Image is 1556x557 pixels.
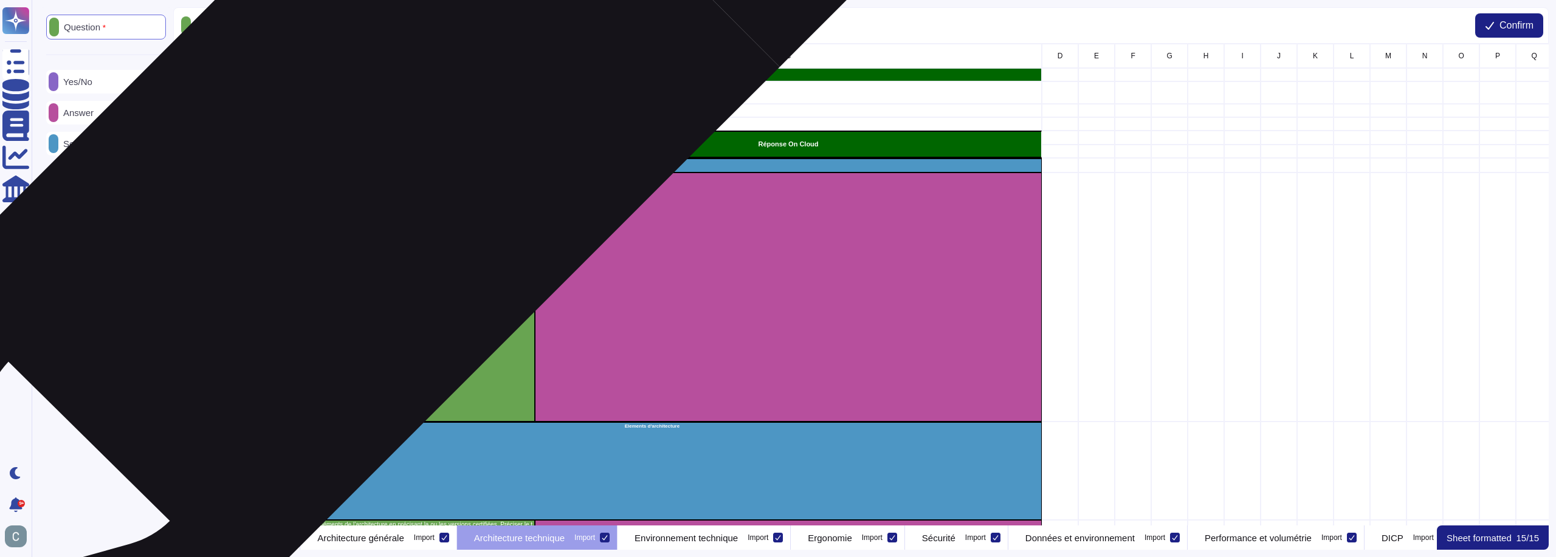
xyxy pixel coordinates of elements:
[414,534,435,541] div: Import
[219,293,261,300] p: 1
[191,21,232,30] p: Question
[1145,534,1165,541] div: Import
[537,141,1040,148] p: Réponse On Cloud
[173,117,217,131] div: 4
[46,224,61,231] p: Tool:
[1241,52,1243,60] span: I
[5,525,27,547] img: user
[264,424,1040,429] p: Elements d'architecture
[1385,52,1391,60] span: M
[264,174,533,186] p: Présenter un schéma global de l’ensemble des éléments de l’architecture (serveurs, clients, bases...
[264,141,533,148] p: Activités
[173,44,1549,525] div: grid
[635,533,738,542] p: Environnement technique
[1499,21,1534,30] span: Confirm
[1025,533,1135,542] p: Données et environnement
[58,139,94,148] p: Section
[173,81,217,104] div: 2
[264,70,1040,77] p: ARCHITECTURE TECHNIQUE
[922,533,955,542] p: Sécurité
[496,21,540,30] p: Autoformat
[1277,52,1281,60] span: J
[396,52,401,60] span: B
[1516,533,1539,542] p: 15 / 15
[46,186,100,193] p: Additional steps:
[200,533,247,542] p: Introduction
[786,52,791,60] span: C
[1131,52,1135,60] span: F
[1203,52,1209,60] span: H
[1447,533,1512,542] p: Sheet formatted
[1458,52,1464,60] span: O
[257,534,278,541] div: Import
[862,534,883,541] div: Import
[58,108,94,117] p: Answer
[574,534,595,541] div: Import
[173,131,217,145] div: 5
[748,534,768,541] div: Import
[173,68,217,81] div: 1
[58,243,90,252] p: Eraser
[1205,533,1312,542] p: Performance et volumétrie
[1058,52,1063,60] span: D
[173,158,217,173] div: 7
[173,145,217,158] div: 6
[58,77,92,86] p: Yes/No
[264,522,533,540] p: Décrire chacun des éléments de l’architecture en précisant la ou les versions certifiées. Précise...
[237,52,242,60] span: A
[1382,533,1403,542] p: DICP
[1495,52,1500,60] span: P
[1531,52,1537,60] span: Q
[173,104,217,117] div: 3
[59,22,106,32] p: Question
[965,534,986,541] div: Import
[18,500,25,507] div: 9+
[317,533,404,542] p: Architecture générale
[264,160,1040,165] p: Schéma global
[1166,52,1172,60] span: G
[474,533,565,542] p: Architecture technique
[284,21,359,30] div: Select similar cells
[1094,52,1099,60] span: E
[173,422,217,521] div: 9
[808,533,852,542] p: Ergonomie
[219,467,261,474] p: II
[219,162,261,169] p: I
[1350,52,1354,60] span: L
[1413,534,1434,541] div: Import
[1321,534,1342,541] div: Import
[1313,52,1318,60] span: K
[404,21,451,30] p: Clear sheet
[173,173,217,422] div: 8
[1475,13,1543,38] button: Confirm
[2,523,35,550] button: user
[1422,52,1428,60] span: N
